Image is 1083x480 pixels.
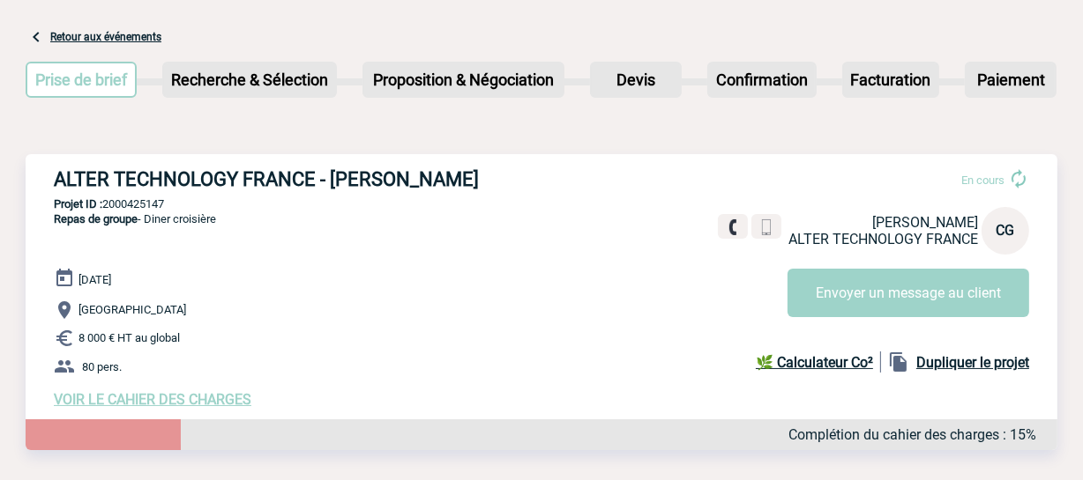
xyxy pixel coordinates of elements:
[54,168,583,190] h3: ALTER TECHNOLOGY FRANCE - [PERSON_NAME]
[872,214,978,231] span: [PERSON_NAME]
[758,219,774,235] img: portable.png
[26,197,1057,210] p: 2000425147
[916,354,1029,371] b: Dupliquer le projet
[788,269,1029,317] button: Envoyer un message au client
[364,63,563,96] p: Proposition & Négociation
[788,231,978,247] span: ALTER TECHNOLOGY FRANCE
[54,212,138,225] span: Repas de groupe
[164,63,335,96] p: Recherche & Sélection
[27,63,135,96] p: Prise de brief
[967,63,1055,96] p: Paiement
[78,332,180,345] span: 8 000 € HT au global
[50,31,161,43] a: Retour aux événements
[54,391,251,408] a: VOIR LE CAHIER DES CHARGES
[54,197,102,210] b: Projet ID :
[82,360,122,373] span: 80 pers.
[592,63,680,96] p: Devis
[725,219,741,235] img: fixe.png
[78,273,111,286] span: [DATE]
[756,354,873,371] b: 🌿 Calculateur Co²
[888,351,909,373] img: file_copy-black-24dp.png
[844,63,938,96] p: Facturation
[709,63,815,96] p: Confirmation
[54,212,216,225] span: - Diner croisière
[78,304,186,317] span: [GEOGRAPHIC_DATA]
[961,174,1005,187] span: En cours
[756,351,881,373] a: 🌿 Calculateur Co²
[997,222,1015,239] span: CG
